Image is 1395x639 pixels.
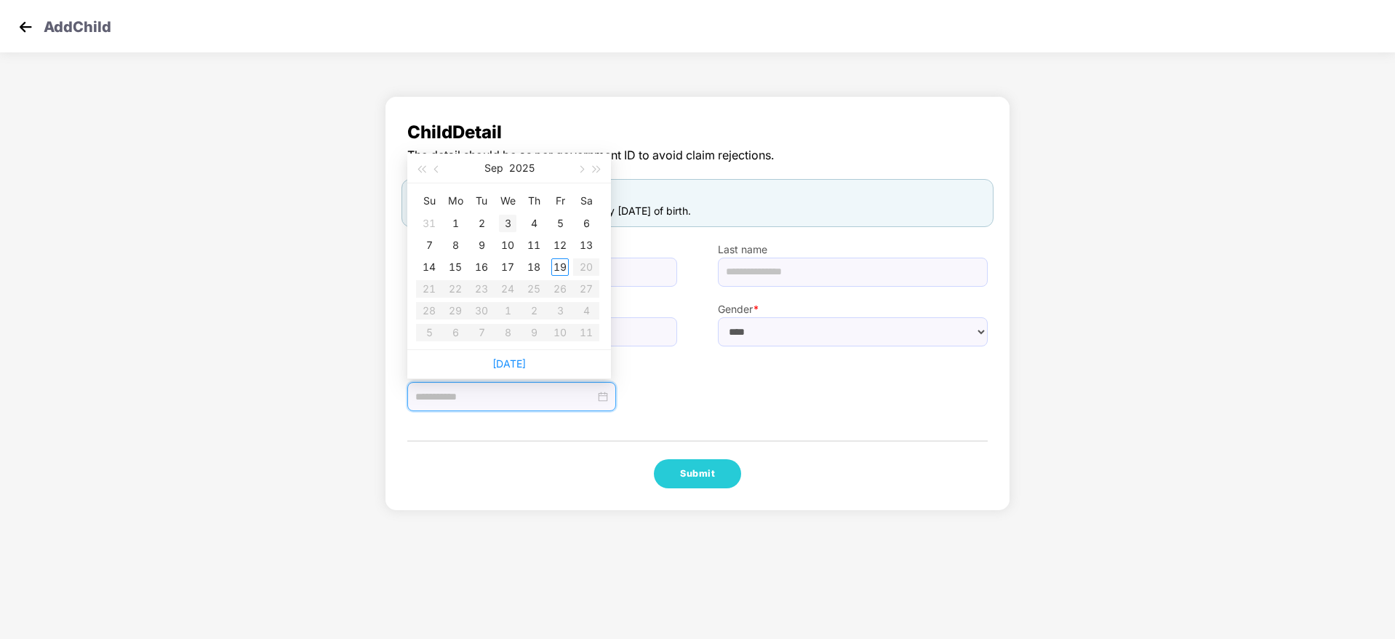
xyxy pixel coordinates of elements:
[420,237,438,254] div: 7
[15,16,36,38] img: svg+xml;base64,PHN2ZyB4bWxucz0iaHR0cDovL3d3dy53My5vcmcvMjAwMC9zdmciIHdpZHRoPSIzMCIgaGVpZ2h0PSIzMC...
[547,256,573,278] td: 2025-09-19
[718,242,988,258] label: Last name
[442,189,468,213] th: Mo
[420,215,438,232] div: 31
[416,256,442,278] td: 2025-09-14
[484,154,503,183] button: Sep
[521,256,547,278] td: 2025-09-18
[573,234,599,256] td: 2025-09-13
[573,213,599,234] td: 2025-09-06
[492,357,526,370] a: [DATE]
[654,459,741,488] button: Submit
[495,256,521,278] td: 2025-09-17
[447,215,464,232] div: 1
[525,258,543,276] div: 18
[521,213,547,234] td: 2025-09-04
[416,189,442,213] th: Su
[573,189,599,213] th: Sa
[551,237,569,254] div: 12
[468,256,495,278] td: 2025-09-16
[577,237,595,254] div: 13
[521,234,547,256] td: 2025-09-11
[442,234,468,256] td: 2025-09-08
[551,215,569,232] div: 5
[547,234,573,256] td: 2025-09-12
[442,256,468,278] td: 2025-09-15
[442,213,468,234] td: 2025-09-01
[499,215,516,232] div: 3
[495,213,521,234] td: 2025-09-03
[44,16,111,33] p: Add Child
[473,258,490,276] div: 16
[495,234,521,256] td: 2025-09-10
[420,258,438,276] div: 14
[509,154,535,183] button: 2025
[416,234,442,256] td: 2025-09-07
[547,213,573,234] td: 2025-09-05
[521,189,547,213] th: Th
[525,215,543,232] div: 4
[473,215,490,232] div: 2
[468,234,495,256] td: 2025-09-09
[407,146,988,164] span: The detail should be as per government ID to avoid claim rejections.
[468,213,495,234] td: 2025-09-02
[718,301,988,317] label: Gender
[499,258,516,276] div: 17
[551,258,569,276] div: 19
[473,237,490,254] div: 9
[416,213,442,234] td: 2025-08-31
[495,189,521,213] th: We
[407,119,988,146] span: Child Detail
[447,237,464,254] div: 8
[525,237,543,254] div: 11
[468,189,495,213] th: Tu
[547,189,573,213] th: Fr
[447,258,464,276] div: 15
[499,237,516,254] div: 10
[577,215,595,232] div: 6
